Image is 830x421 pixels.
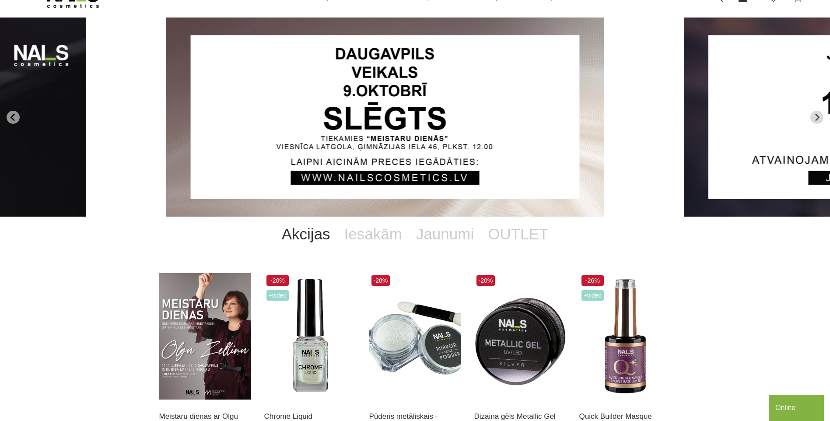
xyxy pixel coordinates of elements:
[275,217,337,252] a: Akcijas
[581,290,604,301] span: +Video
[579,273,671,400] img: Maskējoša, viegli mirdzoša bāze/gels. Unikāls produkts ar daudz izmantošanas iespējām: •Bāze gell...
[474,273,566,400] img: Metallic Gel UV/LED ir intensīvi pigmentets metala dizaina gēls, kas palīdz radīt reljefu zīmējum...
[159,273,251,400] img: ✨ Meistaru dienas ar Olgu Zeltiņu 2025 ✨ RUDENS / Seminārs manikīra meistariem Liepāja – 7. okt.,...
[409,217,481,252] a: Jaunumi
[7,111,20,124] button: Go to last slide
[481,217,555,252] a: OUTLET
[266,290,289,301] span: +Video
[769,393,826,421] iframe: chat widget
[266,275,289,286] span: -20%
[810,111,823,124] button: Next slide
[371,275,390,286] span: -20%
[166,18,664,217] li: 1 of 13
[369,273,461,400] img: Augstas kvalitātes, metāliskā spoguļefekta dizaina pūderis lieliskam spīdumam. Šobrīd aktuāls spi...
[337,217,409,252] a: Iesakām
[476,275,495,286] span: -20%
[581,275,604,286] span: -26%
[264,273,356,400] img: Dizaina produkts spilgtā spoguļa efekta radīšanai.LIETOŠANA: Pirms lietošanas nepieciešams sakrat...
